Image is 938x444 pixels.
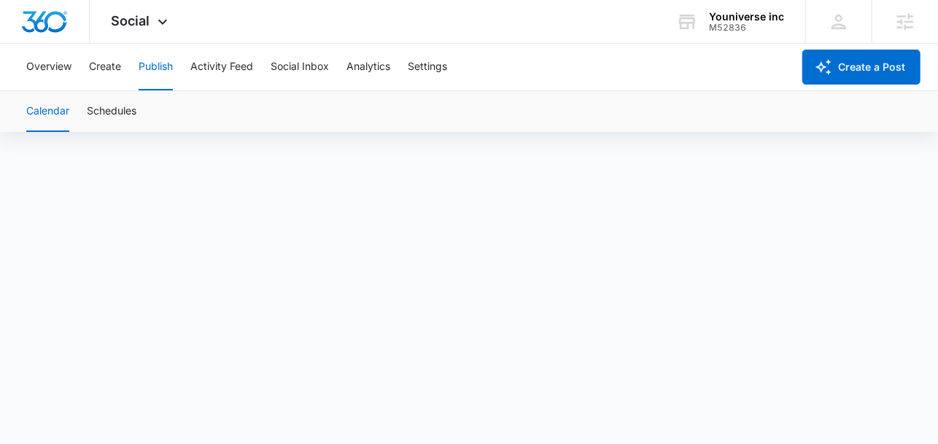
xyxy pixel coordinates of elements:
[709,11,784,23] div: account name
[709,23,784,33] div: account id
[112,13,150,28] span: Social
[89,44,121,90] button: Create
[26,44,71,90] button: Overview
[802,50,920,85] button: Create a Post
[139,44,173,90] button: Publish
[190,44,253,90] button: Activity Feed
[26,91,69,132] button: Calendar
[346,44,390,90] button: Analytics
[408,44,447,90] button: Settings
[87,91,136,132] button: Schedules
[271,44,329,90] button: Social Inbox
